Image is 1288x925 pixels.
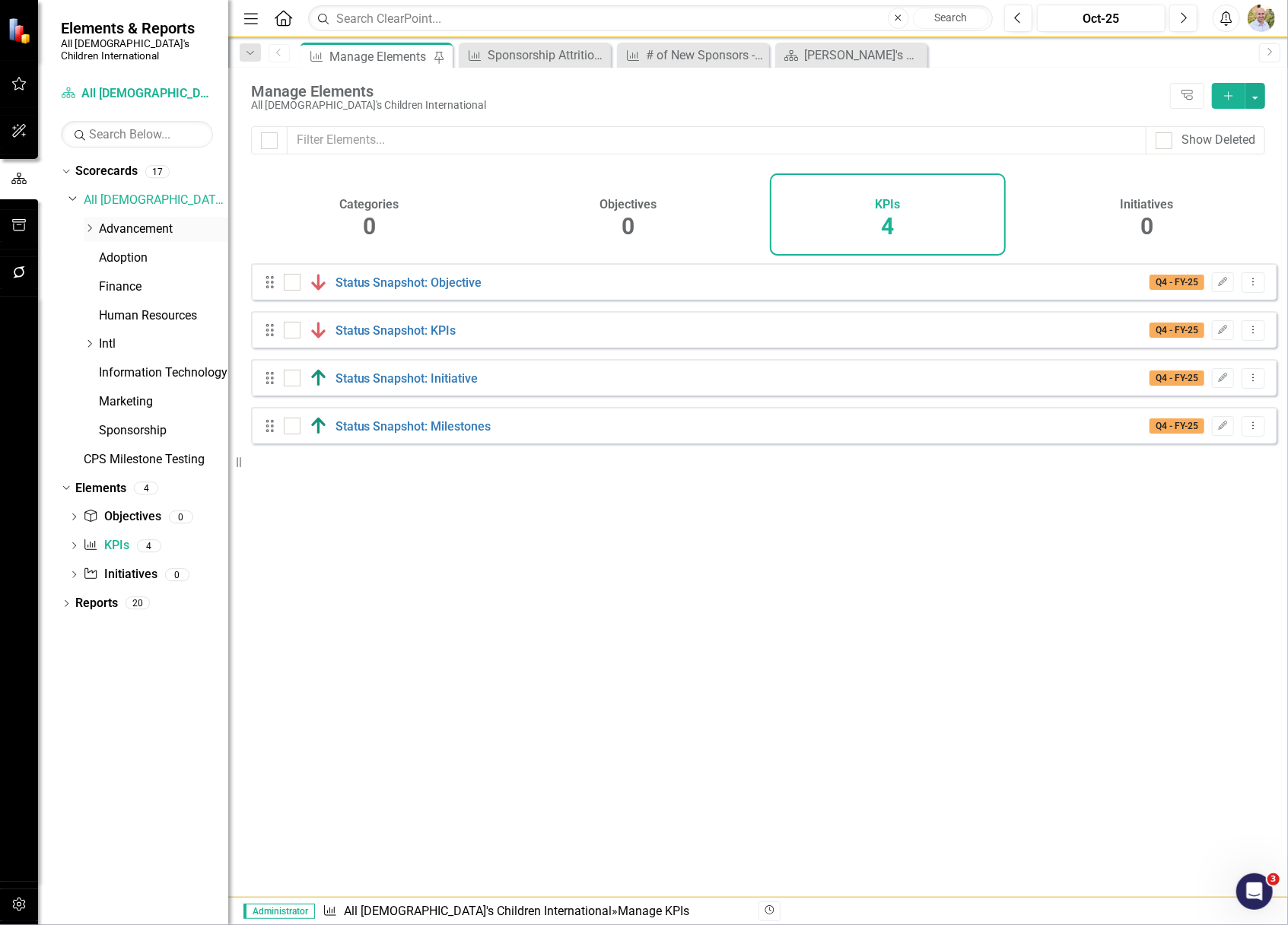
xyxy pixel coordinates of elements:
[1150,370,1204,386] span: Q4 - FY-25
[99,335,228,353] a: Intl
[61,121,213,148] input: Search Below...
[336,323,456,338] a: Status Snapshot: KPIs
[134,482,158,494] div: 4
[75,163,138,180] a: Scorecards
[145,165,170,178] div: 17
[1248,5,1275,32] img: Nate Dawson
[1042,10,1160,28] div: Oct-25
[336,371,479,386] a: Status Snapshot: Initiative
[310,321,328,339] img: Below Plan
[310,417,328,435] img: Above Target
[1181,132,1255,149] div: Show Deleted
[622,213,635,240] span: 0
[1150,418,1204,434] span: Q4 - FY-25
[336,419,491,434] a: Status Snapshot: Milestones
[875,198,900,211] h4: KPIs
[8,17,34,44] img: ClearPoint Strategy
[251,100,1162,111] div: All [DEMOGRAPHIC_DATA]'s Children International
[83,537,129,555] a: KPIs
[329,47,430,66] div: Manage Elements
[99,250,228,267] a: Adoption
[126,597,150,610] div: 20
[243,904,315,919] span: Administrator
[75,480,126,497] a: Elements
[99,393,228,411] a: Marketing
[99,422,228,440] a: Sponsorship
[99,307,228,325] a: Human Resources
[75,595,118,612] a: Reports
[61,37,213,62] small: All [DEMOGRAPHIC_DATA]'s Children International
[344,904,612,918] a: All [DEMOGRAPHIC_DATA]'s Children International
[99,221,228,238] a: Advancement
[83,566,157,583] a: Initiatives
[137,539,161,552] div: 4
[251,83,1162,100] div: Manage Elements
[83,508,161,526] a: Objectives
[84,192,228,209] a: All [DEMOGRAPHIC_DATA]'s Children International
[339,198,399,211] h4: Categories
[61,85,213,103] a: All [DEMOGRAPHIC_DATA]'s Children International
[488,46,607,65] div: Sponsorship Attrition Rate
[600,198,657,211] h4: Objectives
[99,364,228,382] a: Information Technology
[1150,275,1204,290] span: Q4 - FY-25
[1267,873,1280,885] span: 3
[463,46,607,65] a: Sponsorship Attrition Rate
[804,46,924,65] div: [PERSON_NAME]'s Scorecard
[310,273,328,291] img: Below Plan
[779,46,924,65] a: [PERSON_NAME]'s Scorecard
[169,510,193,523] div: 0
[934,11,967,24] span: Search
[646,46,765,65] div: # of New Sponsors - [PERSON_NAME]
[621,46,765,65] a: # of New Sponsors - [PERSON_NAME]
[913,8,989,29] button: Search
[308,5,993,32] input: Search ClearPoint...
[287,126,1146,154] input: Filter Elements...
[99,278,228,296] a: Finance
[881,213,894,240] span: 4
[336,275,482,290] a: Status Snapshot: Objective
[84,451,228,469] a: CPS Milestone Testing
[323,903,747,920] div: » Manage KPIs
[1140,213,1153,240] span: 0
[1236,873,1273,910] iframe: Intercom live chat
[165,568,189,581] div: 0
[1037,5,1166,32] button: Oct-25
[61,19,213,37] span: Elements & Reports
[363,213,376,240] span: 0
[1150,323,1204,338] span: Q4 - FY-25
[310,369,328,387] img: Above Target
[1121,198,1174,211] h4: Initiatives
